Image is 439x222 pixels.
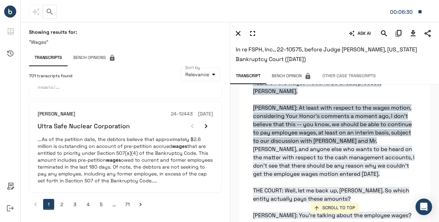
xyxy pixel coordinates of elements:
button: Go to page 4 [82,199,94,210]
h6: Showing results for: [29,29,222,35]
button: Go to next page [135,199,146,210]
h6: 24-12443 [171,110,193,118]
span: This feature has been disabled by your account admin. [68,50,121,66]
button: ASK AI [348,28,372,39]
button: SCROLL TO TOP [311,203,359,213]
p: "Wages" [29,39,222,46]
span: In re FSPH, Inc., 22-10575, before Judge [PERSON_NAME], [US_STATE] Bankruptcy Court ([DATE]) [236,46,417,63]
button: Go to page 5 [96,199,107,210]
button: Search [378,28,390,39]
span: This feature has been disabled by your account admin. [29,5,43,19]
button: Copy Citation [393,28,404,39]
button: page 1 [43,199,54,210]
div: Open Intercom Messenger [416,199,432,215]
button: Transcripts [29,50,68,66]
span: This feature has been disabled by your account admin. [266,70,317,83]
em: wages [106,157,121,163]
button: Other Case Transcripts [317,70,381,83]
div: Matter: 162016-450636 [390,8,414,17]
button: Go to page 71 [122,199,133,210]
em: wages [172,143,187,149]
p: ...As of the petition date, the debtors believe that approximately $2.6 million is outstanding on... [38,136,213,184]
button: Go to page 2 [56,199,67,210]
label: Sort by [185,64,200,70]
div: … [109,201,120,208]
span: Bench Opinions [73,54,116,61]
h6: Ultra Safe Nuclear Corporation [38,122,130,130]
h6: [PERSON_NAME] [38,110,75,118]
span: Bench Opinion [272,73,311,80]
nav: pagination navigation [29,199,222,210]
button: Transcript [230,70,266,83]
h6: [DATE] [198,110,213,118]
button: Go to page 3 [69,199,80,210]
button: Matter: 162016-450636 [387,4,426,19]
button: Download Transcript [407,28,419,39]
span: 701 transcripts found [29,73,72,80]
div: Relevance [181,68,220,81]
button: Share Transcript [422,28,433,39]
